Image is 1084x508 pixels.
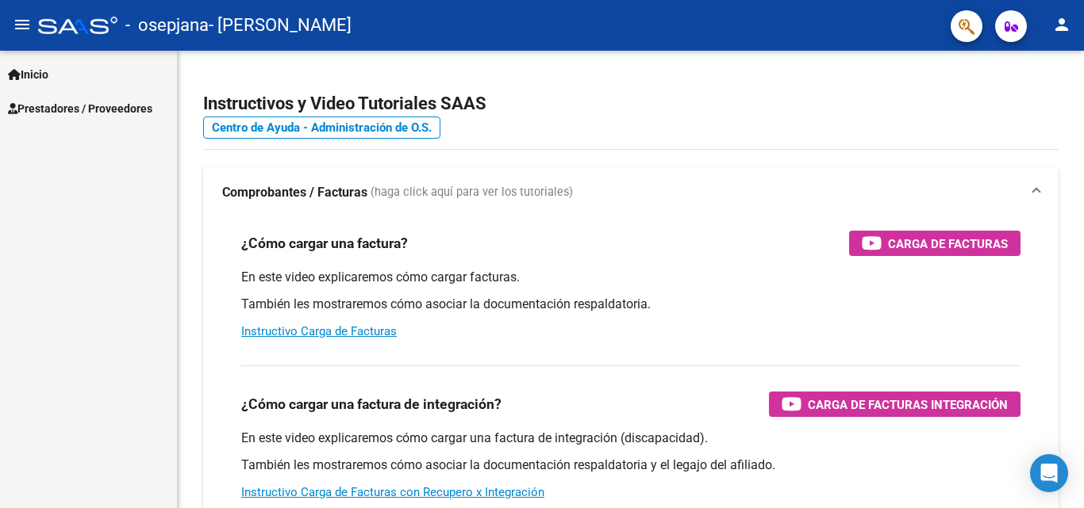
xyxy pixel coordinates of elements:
p: También les mostraremos cómo asociar la documentación respaldatoria. [241,296,1021,313]
mat-icon: person [1052,15,1071,34]
span: Carga de Facturas [888,234,1008,254]
div: Open Intercom Messenger [1030,454,1068,492]
span: - osepjana [125,8,209,43]
p: También les mostraremos cómo asociar la documentación respaldatoria y el legajo del afiliado. [241,456,1021,474]
button: Carga de Facturas [849,231,1021,256]
h2: Instructivos y Video Tutoriales SAAS [203,89,1059,119]
p: En este video explicaremos cómo cargar una factura de integración (discapacidad). [241,430,1021,447]
h3: ¿Cómo cargar una factura de integración? [241,393,502,415]
mat-icon: menu [13,15,32,34]
span: (haga click aquí para ver los tutoriales) [371,184,573,201]
mat-expansion-panel-header: Comprobantes / Facturas (haga click aquí para ver los tutoriales) [203,167,1059,218]
span: - [PERSON_NAME] [209,8,352,43]
button: Carga de Facturas Integración [769,392,1021,417]
h3: ¿Cómo cargar una factura? [241,232,408,254]
a: Instructivo Carga de Facturas [241,324,397,338]
span: Prestadores / Proveedores [8,100,152,117]
strong: Comprobantes / Facturas [222,184,367,201]
p: En este video explicaremos cómo cargar facturas. [241,269,1021,286]
span: Inicio [8,66,48,83]
span: Carga de Facturas Integración [808,395,1008,414]
a: Centro de Ayuda - Administración de O.S. [203,116,440,139]
a: Instructivo Carga de Facturas con Recupero x Integración [241,485,544,499]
